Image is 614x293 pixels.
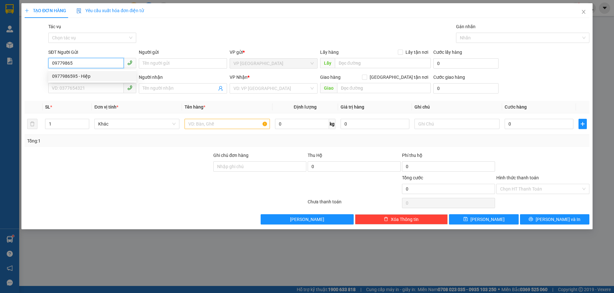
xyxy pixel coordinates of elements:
button: deleteXóa Thông tin [355,214,448,224]
span: Xóa Thông tin [391,216,419,223]
input: Dọc đường [337,83,431,93]
button: save[PERSON_NAME] [449,214,518,224]
span: save [463,217,468,222]
span: SL [45,104,50,110]
span: Thu Hộ [308,153,322,158]
label: Gán nhãn [456,24,476,29]
span: Lấy tận nơi [403,49,431,56]
span: VP Nhận [230,75,248,80]
span: Giá trị hàng [341,104,364,110]
span: Cước hàng [505,104,527,110]
div: SĐT Người Gửi [48,49,136,56]
label: Hình thức thanh toán [496,175,539,180]
input: VD: Bàn, Ghế [185,119,270,129]
span: close [581,9,586,14]
button: Close [575,3,593,21]
span: Lấy hàng [320,50,339,55]
span: VP Thủ Đức [233,59,314,68]
input: 0 [341,119,409,129]
strong: Nhà xe Mỹ Loan [3,3,32,20]
button: printer[PERSON_NAME] và In [520,214,589,224]
div: Người nhận [139,74,227,81]
div: 0977986595 - Hiệp [52,73,132,80]
div: Người gửi [139,49,227,56]
span: printer [529,217,533,222]
img: qr-code [36,19,57,40]
th: Ghi chú [412,101,502,113]
label: Cước giao hàng [433,75,465,80]
span: TẠO ĐƠN HÀNG [25,8,66,13]
img: icon [76,8,82,13]
input: Cước lấy hàng [433,58,499,69]
span: Định lượng [294,104,317,110]
span: delete [384,217,388,222]
div: Chưa thanh toán [307,198,401,209]
span: Tên hàng [185,104,205,110]
input: Cước giao hàng [433,83,499,94]
span: Tổng cước [402,175,423,180]
span: phone [127,85,132,90]
span: plus [25,8,29,13]
button: [PERSON_NAME] [261,214,354,224]
span: plus [579,121,586,126]
span: [PERSON_NAME] [470,216,505,223]
span: user-add [218,86,223,91]
span: Giao hàng [320,75,341,80]
div: Phí thu hộ [402,152,495,161]
label: Cước lấy hàng [433,50,462,55]
span: Lấy [320,58,335,68]
span: 33 Bác Ái, P Phước Hội, TX Lagi [3,22,30,41]
span: [PERSON_NAME] [290,216,324,223]
div: VP gửi [230,49,318,56]
label: Ghi chú đơn hàng [213,153,248,158]
span: kg [329,119,335,129]
span: Yêu cầu xuất hóa đơn điện tử [76,8,144,13]
button: plus [579,119,587,129]
div: Tổng: 1 [27,137,237,144]
div: 0977986595 - Hiệp [48,71,136,81]
span: [PERSON_NAME] và In [536,216,580,223]
span: 0968278298 [3,42,31,48]
input: Dọc đường [335,58,431,68]
span: phone [127,60,132,65]
button: delete [27,119,37,129]
input: Ghi chú đơn hàng [213,161,306,172]
span: [GEOGRAPHIC_DATA] tận nơi [367,74,431,81]
label: Tác vụ [48,24,61,29]
span: Khác [98,119,176,129]
span: Đơn vị tính [94,104,118,110]
input: Ghi Chú [414,119,500,129]
span: Giao [320,83,337,93]
span: 1IH3IMNE [51,11,78,18]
